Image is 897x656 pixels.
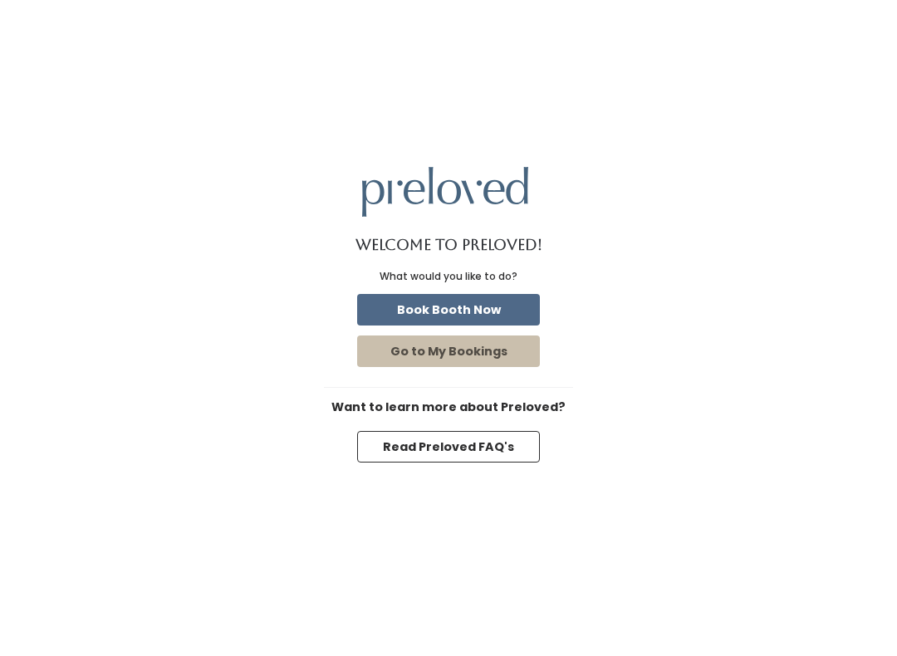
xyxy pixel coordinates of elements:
h6: Want to learn more about Preloved? [324,401,573,414]
button: Go to My Bookings [357,335,540,367]
button: Read Preloved FAQ's [357,431,540,463]
img: preloved logo [362,167,528,216]
a: Go to My Bookings [354,332,543,370]
div: What would you like to do? [380,269,517,284]
button: Book Booth Now [357,294,540,326]
h1: Welcome to Preloved! [355,237,542,253]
